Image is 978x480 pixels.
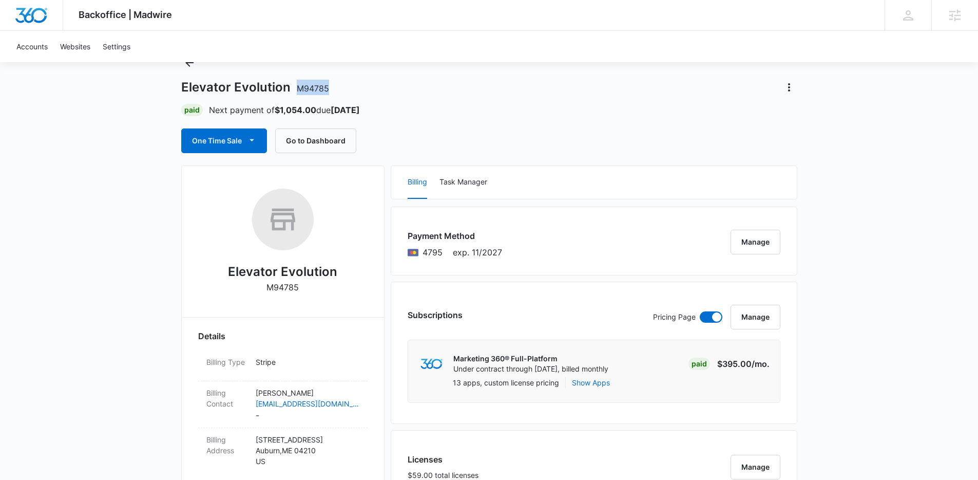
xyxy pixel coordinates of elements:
p: Pricing Page [653,311,696,323]
a: Accounts [10,31,54,62]
img: tab_domain_overview_orange.svg [28,60,36,68]
img: logo_orange.svg [16,16,25,25]
dt: Billing Contact [206,387,247,409]
span: Backoffice | Madwire [79,9,172,20]
button: Actions [781,79,797,96]
button: Manage [731,305,780,329]
h2: Elevator Evolution [228,263,337,281]
div: Billing Contact[PERSON_NAME][EMAIL_ADDRESS][DOMAIN_NAME]- [198,381,368,428]
img: marketing360Logo [420,359,443,370]
strong: [DATE] [331,105,360,115]
h3: Payment Method [408,230,502,242]
div: Domain Overview [39,61,92,67]
h3: Subscriptions [408,309,463,321]
span: M94785 [297,83,329,94]
strong: $1,054.00 [275,105,316,115]
p: $395.00 [717,358,770,370]
div: Keywords by Traffic [113,61,173,67]
p: Marketing 360® Full-Platform [453,354,608,364]
p: Stripe [256,357,359,367]
p: Under contract through [DATE], billed monthly [453,364,608,374]
div: Domain: [DOMAIN_NAME] [27,27,113,35]
p: Next payment of due [209,104,360,116]
dt: Billing Address [206,434,247,456]
div: Paid [688,358,710,370]
dt: Billing Type [206,357,247,367]
button: Manage [731,230,780,254]
p: [STREET_ADDRESS] Auburn , ME 04210 US [256,434,359,467]
img: tab_keywords_by_traffic_grey.svg [102,60,110,68]
button: Show Apps [572,377,610,388]
div: v 4.0.25 [29,16,50,25]
h1: Elevator Evolution [181,80,329,95]
span: Mastercard ending with [423,246,443,259]
button: Task Manager [439,166,487,199]
span: exp. 11/2027 [453,246,502,259]
button: Billing [408,166,427,199]
p: [PERSON_NAME] [256,387,359,398]
span: Details [198,330,225,342]
img: website_grey.svg [16,27,25,35]
button: Back [181,54,198,71]
div: Billing TypeStripe [198,350,368,381]
button: Manage [731,455,780,479]
a: Settings [97,31,137,62]
a: [EMAIL_ADDRESS][DOMAIN_NAME] [256,398,359,409]
dd: - [256,387,359,421]
div: Paid [181,104,203,116]
p: M94785 [266,281,299,293]
h3: Licenses [408,453,478,466]
a: Websites [54,31,97,62]
span: /mo. [752,359,770,369]
p: 13 apps, custom license pricing [453,377,559,388]
button: Go to Dashboard [275,128,356,153]
button: One Time Sale [181,128,267,153]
